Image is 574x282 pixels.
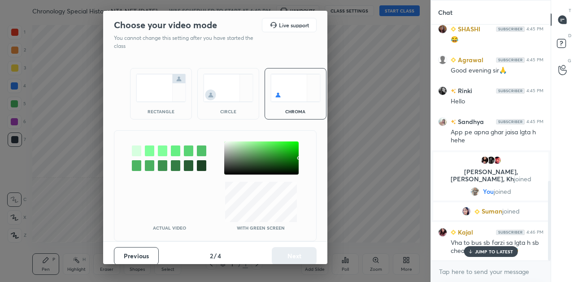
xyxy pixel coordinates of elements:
[475,249,513,254] p: JUMP TO LATEST
[114,34,259,50] p: You cannot change this setting after you have started the class
[214,251,217,261] h4: /
[487,156,496,165] img: 478f5e6732ca4ab2bc35a3811490d090.jpg
[526,57,544,63] div: 4:45 PM
[474,209,480,214] img: Learner_Badge_beginner_1_8b307cf2a0.svg
[526,119,544,124] div: 4:45 PM
[114,247,159,265] button: Previous
[438,117,447,126] img: 8045056527a6416d9311474ced1a6b98.jpg
[482,208,502,215] span: Suman
[270,74,321,102] img: chromaScreenIcon.c19ab0a0.svg
[438,25,447,34] img: 6c7cc05aaba940bfbaabf1d3e353f6a6.jpg
[438,86,447,95] img: 5cb332e27e0f41deaba731e89c835a7d.jpg
[456,55,483,64] h6: Agrawal
[451,128,544,145] div: App pe apna ghar jaisa lgta h hehe
[496,230,525,235] img: Yh7BfnbMxzoAAAAASUVORK5CYII=
[493,156,502,165] img: d0a861717d9048889ac13a56a7cd392a.jpg
[456,117,484,126] h6: Sandhya
[502,208,520,215] span: joined
[153,226,186,230] p: Actual Video
[470,187,479,196] img: 9cd1eca5dd504a079fc002e1a6cbad3b.None
[451,239,544,256] div: Vha to bus sb farzi sa lgta h sb cheating krte h 🤣🤣🤣
[451,120,456,124] img: no-rating-badge.077c3623.svg
[568,32,571,39] p: D
[210,109,246,114] div: circle
[451,35,544,44] div: 😂
[210,251,213,261] h4: 2
[568,57,571,64] p: G
[431,0,460,24] p: Chat
[438,56,447,64] img: default.png
[279,22,309,28] h5: Live support
[456,24,480,34] h6: SHASHI
[114,19,217,31] h2: Choose your video mode
[451,89,456,94] img: no-rating-badge.077c3623.svg
[451,97,544,106] div: Hello
[451,26,456,32] img: Learner_Badge_beginner_1_8b307cf2a0.svg
[278,109,313,114] div: chroma
[496,57,525,63] img: Yh7BfnbMxzoAAAAASUVORK5CYII=
[526,230,544,235] div: 4:46 PM
[438,228,447,237] img: 48dd6ad85fe2466f95a24492885f0466.jpg
[203,74,253,102] img: circleScreenIcon.acc0effb.svg
[431,25,551,261] div: grid
[569,7,571,14] p: T
[217,251,221,261] h4: 4
[480,156,489,165] img: 590152be36a341d7afcd008ad7d69759.jpg
[526,26,544,32] div: 4:45 PM
[462,207,471,216] img: 51721f4541ee4c15a14b69252efe736a.jpg
[496,88,525,94] img: Yh7BfnbMxzoAAAAASUVORK5CYII=
[514,175,531,183] span: joined
[237,226,285,230] p: With green screen
[451,57,456,63] img: Learner_Badge_beginner_1_8b307cf2a0.svg
[526,88,544,94] div: 4:45 PM
[143,109,179,114] div: rectangle
[496,26,525,32] img: Yh7BfnbMxzoAAAAASUVORK5CYII=
[451,66,544,75] div: Good evening sir🙏
[136,74,186,102] img: normalScreenIcon.ae25ed63.svg
[451,230,456,235] img: Learner_Badge_beginner_1_8b307cf2a0.svg
[439,168,543,183] p: [PERSON_NAME], [PERSON_NAME], Kh
[496,119,525,124] img: Yh7BfnbMxzoAAAAASUVORK5CYII=
[456,227,473,237] h6: Kajal
[456,86,472,95] h6: Rinki
[494,188,511,195] span: joined
[483,188,494,195] span: You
